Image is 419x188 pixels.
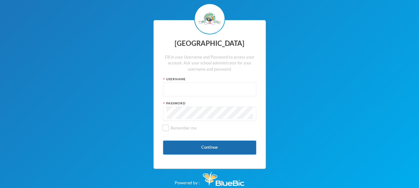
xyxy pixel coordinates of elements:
[163,37,256,50] div: [GEOGRAPHIC_DATA]
[163,101,256,106] div: Password
[163,141,256,155] button: Continue
[175,169,244,186] div: Powered by :
[168,125,199,130] span: Remember me
[203,172,244,186] img: Bluebic
[163,54,256,72] div: Fill in your Username and Password to access your account. Ask your school administrator for your...
[163,77,256,81] div: Username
